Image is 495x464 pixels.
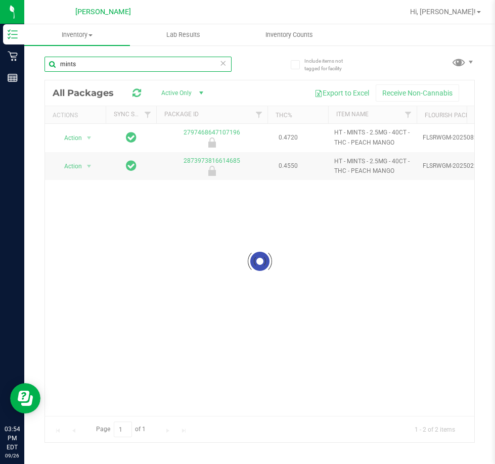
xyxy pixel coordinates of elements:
span: Inventory Counts [252,30,327,39]
iframe: Resource center [10,383,40,413]
a: Inventory Counts [236,24,342,45]
p: 09/26 [5,452,20,459]
inline-svg: Retail [8,51,18,61]
span: Clear [219,57,227,70]
a: Lab Results [130,24,236,45]
input: Search Package ID, Item Name, SKU, Lot or Part Number... [44,57,232,72]
inline-svg: Reports [8,73,18,83]
span: Include items not tagged for facility [304,57,355,72]
span: [PERSON_NAME] [75,8,131,16]
span: Inventory [24,30,130,39]
span: Lab Results [153,30,214,39]
span: Hi, [PERSON_NAME]! [410,8,476,16]
inline-svg: Inventory [8,29,18,39]
p: 03:54 PM EDT [5,425,20,452]
a: Inventory [24,24,130,45]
